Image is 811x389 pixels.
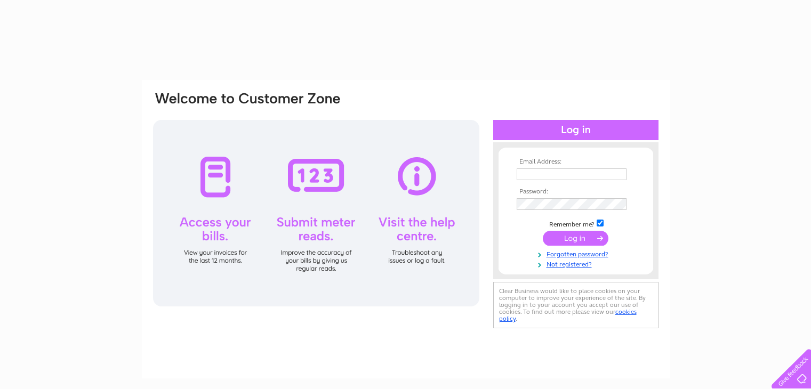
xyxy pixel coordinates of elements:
div: Clear Business would like to place cookies on your computer to improve your experience of the sit... [493,282,659,328]
th: Password: [514,188,638,196]
th: Email Address: [514,158,638,166]
a: Not registered? [517,258,638,269]
input: Submit [543,231,608,246]
a: Forgotten password? [517,248,638,258]
td: Remember me? [514,218,638,229]
a: cookies policy [499,308,637,322]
